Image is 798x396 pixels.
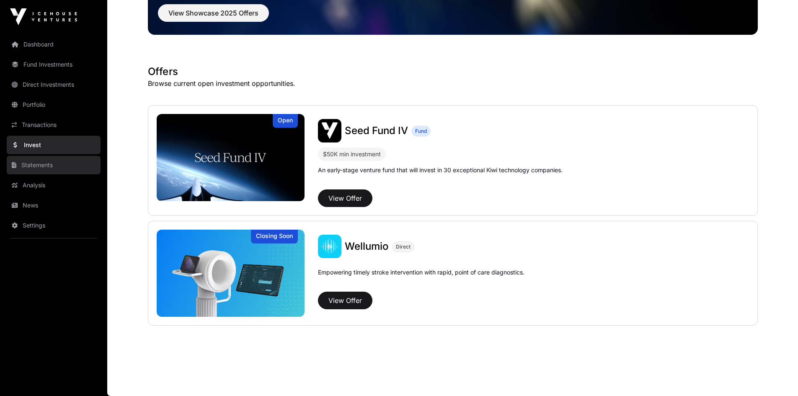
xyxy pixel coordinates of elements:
[148,78,758,88] p: Browse current open investment opportunities.
[318,235,341,258] img: Wellumio
[396,243,411,250] span: Direct
[158,4,269,22] button: View Showcase 2025 Offers
[7,156,101,174] a: Statements
[251,230,298,243] div: Closing Soon
[157,114,305,201] img: Seed Fund IV
[7,35,101,54] a: Dashboard
[7,96,101,114] a: Portfolio
[157,230,305,317] a: WellumioClosing Soon
[318,292,372,309] button: View Offer
[168,8,258,18] span: View Showcase 2025 Offers
[756,356,798,396] iframe: Chat Widget
[7,196,101,215] a: News
[7,116,101,134] a: Transactions
[318,268,524,288] p: Empowering timely stroke intervention with rapid, point of care diagnostics.
[7,176,101,194] a: Analysis
[7,75,101,94] a: Direct Investments
[345,240,389,252] span: Wellumio
[157,230,305,317] img: Wellumio
[318,148,386,161] div: $50K min investment
[345,240,389,253] a: Wellumio
[157,114,305,201] a: Seed Fund IVOpen
[10,8,77,25] img: Icehouse Ventures Logo
[158,13,269,21] a: View Showcase 2025 Offers
[345,124,408,137] a: Seed Fund IV
[7,216,101,235] a: Settings
[415,128,427,135] span: Fund
[318,189,372,207] button: View Offer
[273,114,298,128] div: Open
[7,136,101,154] a: Invest
[148,65,758,78] h1: Offers
[318,119,341,142] img: Seed Fund IV
[7,55,101,74] a: Fund Investments
[318,166,563,174] p: An early-stage venture fund that will invest in 30 exceptional Kiwi technology companies.
[323,149,381,159] div: $50K min investment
